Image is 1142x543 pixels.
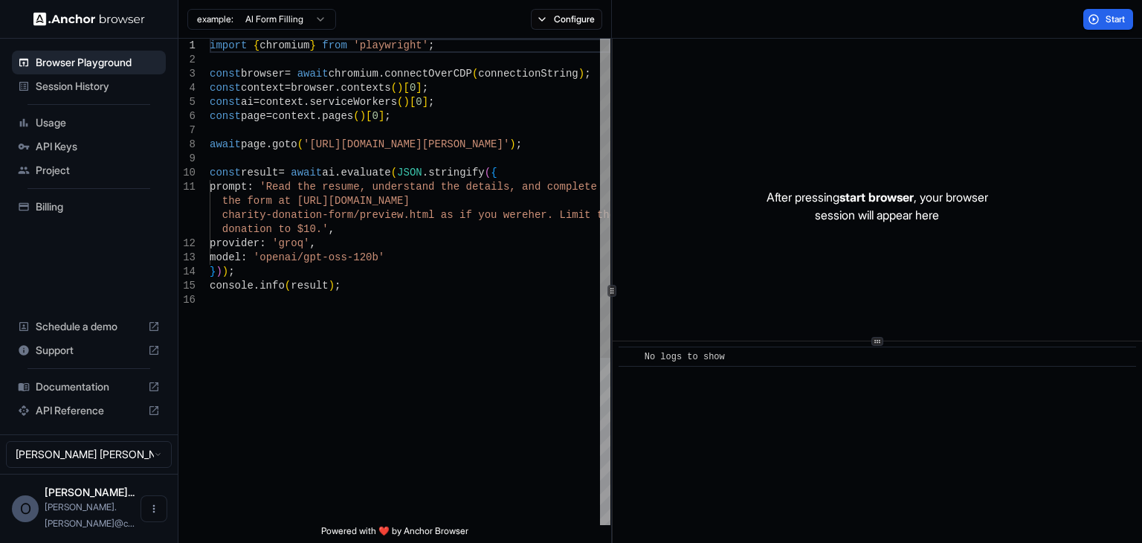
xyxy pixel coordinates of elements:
span: ] [422,96,428,108]
span: page [241,110,266,122]
span: . [266,138,272,150]
span: const [210,167,241,179]
span: omar.bolanos@cariai.com [45,501,135,529]
span: = [254,96,259,108]
div: 10 [178,166,196,180]
span: ) [397,82,403,94]
span: ) [578,68,584,80]
span: pages [322,110,353,122]
span: result [241,167,278,179]
span: ; [422,82,428,94]
span: API Reference [36,403,142,418]
div: Billing [12,195,166,219]
div: Browser Playground [12,51,166,74]
span: . [335,82,341,94]
span: . [378,68,384,80]
span: { [491,167,497,179]
div: 3 [178,67,196,81]
span: contexts [341,82,390,94]
span: page [241,138,266,150]
span: } [309,39,315,51]
span: connectOverCDP [384,68,472,80]
span: ; [516,138,522,150]
span: ai [241,96,254,108]
span: Omar Fernando Bolaños Delgado [45,486,135,498]
span: Support [36,343,142,358]
span: from [322,39,347,51]
span: Start [1106,13,1126,25]
span: JSON [397,167,422,179]
div: 11 [178,180,196,194]
span: her. Limit the [528,209,616,221]
span: , [309,237,315,249]
div: 13 [178,251,196,265]
span: Documentation [36,379,142,394]
img: Anchor Logo [33,12,145,26]
span: prompt [210,181,247,193]
span: '[URL][DOMAIN_NAME][PERSON_NAME]' [303,138,509,150]
span: [ [403,82,409,94]
span: await [210,138,241,150]
span: 0 [410,82,416,94]
span: ] [378,110,384,122]
div: O [12,495,39,522]
span: result [291,280,328,292]
span: Powered with ❤️ by Anchor Browser [321,525,468,543]
span: ) [360,110,366,122]
span: provider [210,237,259,249]
span: model [210,251,241,263]
span: = [285,82,291,94]
button: Open menu [141,495,167,522]
span: ( [485,167,491,179]
span: import [210,39,247,51]
div: 14 [178,265,196,279]
span: Session History [36,79,160,94]
span: ai [322,167,335,179]
span: charity-donation-form/preview.html as if you were [222,209,529,221]
span: ) [222,266,228,277]
span: ( [297,138,303,150]
span: chromium [259,39,309,51]
span: ; [335,280,341,292]
span: context [259,96,303,108]
span: , [329,223,335,235]
span: . [254,280,259,292]
span: [ [410,96,416,108]
span: Billing [36,199,160,214]
span: No logs to show [645,352,725,362]
span: console [210,280,254,292]
span: ​ [626,350,633,364]
span: 'groq' [272,237,309,249]
p: After pressing , your browser session will appear here [767,188,988,224]
span: 'Read the resume, understand the details, and comp [259,181,572,193]
div: 16 [178,293,196,307]
div: 9 [178,152,196,166]
div: 8 [178,138,196,152]
span: ) [403,96,409,108]
span: 'playwright' [353,39,428,51]
button: Configure [531,9,603,30]
span: lete [572,181,597,193]
span: 'openai/gpt-oss-120b' [254,251,384,263]
span: const [210,82,241,94]
span: const [210,110,241,122]
span: await [297,68,329,80]
span: ( [472,68,478,80]
span: browser [241,68,285,80]
span: API Keys [36,139,160,154]
span: context [272,110,316,122]
span: ( [391,167,397,179]
span: Browser Playground [36,55,160,70]
span: ; [384,110,390,122]
span: Schedule a demo [36,319,142,334]
div: Session History [12,74,166,98]
span: const [210,96,241,108]
div: 4 [178,81,196,95]
div: 15 [178,279,196,293]
span: Project [36,163,160,178]
span: ; [428,39,434,51]
div: API Reference [12,399,166,422]
span: donation to $10.' [222,223,329,235]
span: . [422,167,428,179]
div: 5 [178,95,196,109]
